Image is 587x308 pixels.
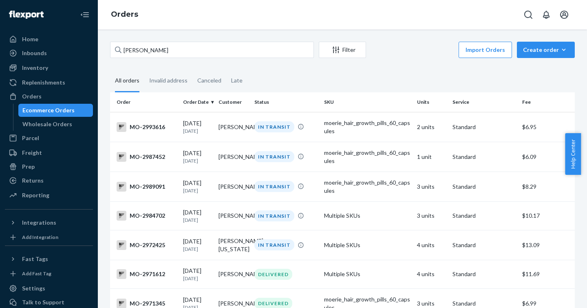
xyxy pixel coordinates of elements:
td: 2 units [414,112,449,142]
div: Freight [22,149,42,157]
div: Parcel [22,134,39,142]
td: Multiple SKUs [321,201,414,230]
div: Replenishments [22,78,65,87]
td: [PERSON_NAME] [215,260,251,288]
a: Prep [5,160,93,173]
a: Wholesale Orders [18,118,93,131]
th: Units [414,92,449,112]
p: [DATE] [183,127,212,134]
td: $8.29 [519,172,575,201]
div: Fast Tags [22,255,48,263]
td: 4 units [414,260,449,288]
div: IN TRANSIT [254,181,294,192]
div: Late [231,70,243,91]
p: Standard [452,153,516,161]
div: moerie_hair_growth_pills_60_capsules [324,179,410,195]
a: Parcel [5,132,93,145]
div: Canceled [197,70,221,91]
div: MO-2993616 [117,122,177,132]
div: [DATE] [183,179,212,194]
a: Replenishments [5,76,93,89]
td: [PERSON_NAME][US_STATE] [215,230,251,260]
div: Settings [22,284,45,292]
div: [DATE] [183,237,212,252]
div: Reporting [22,191,49,199]
button: Fast Tags [5,252,93,266]
img: Flexport logo [9,11,44,19]
div: [DATE] [183,119,212,134]
td: $10.17 [519,201,575,230]
th: Status [251,92,321,112]
td: 1 unit [414,142,449,172]
td: 3 units [414,172,449,201]
th: Order [110,92,180,112]
div: IN TRANSIT [254,239,294,250]
button: Import Orders [459,42,512,58]
a: Add Integration [5,232,93,242]
td: [PERSON_NAME] [215,172,251,201]
div: All orders [115,70,139,92]
th: Service [449,92,519,112]
button: Create order [517,42,575,58]
a: Freight [5,146,93,159]
div: MO-2987452 [117,152,177,162]
div: Customer [218,98,247,105]
a: Orders [5,90,93,103]
button: Filter [319,42,366,58]
button: Open notifications [538,7,554,23]
a: Settings [5,282,93,295]
td: Multiple SKUs [321,260,414,288]
div: MO-2971612 [117,269,177,279]
td: Multiple SKUs [321,230,414,260]
div: Integrations [22,219,56,227]
th: Fee [519,92,575,112]
div: IN TRANSIT [254,210,294,221]
div: [DATE] [183,267,212,282]
p: [DATE] [183,275,212,282]
div: IN TRANSIT [254,121,294,132]
div: Ecommerce Orders [22,106,75,114]
p: [DATE] [183,187,212,194]
a: Add Fast Tag [5,269,93,279]
ol: breadcrumbs [104,3,145,27]
td: $13.09 [519,230,575,260]
p: Standard [452,241,516,249]
button: Help Center [565,133,581,175]
div: Talk to Support [22,298,64,306]
a: Inbounds [5,47,93,60]
div: Home [22,35,38,43]
p: Standard [452,270,516,278]
td: [PERSON_NAME] [215,201,251,230]
div: Inbounds [22,49,47,57]
td: $6.95 [519,112,575,142]
p: Standard [452,183,516,191]
a: Reporting [5,189,93,202]
button: Open Search Box [520,7,536,23]
td: [PERSON_NAME] [215,112,251,142]
a: Inventory [5,61,93,74]
th: SKU [321,92,414,112]
a: Returns [5,174,93,187]
button: Integrations [5,216,93,229]
td: $11.69 [519,260,575,288]
div: Orders [22,92,42,100]
div: DELIVERED [254,269,292,280]
p: Standard [452,123,516,131]
div: Invalid address [149,70,188,91]
a: Orders [111,10,138,19]
div: Wholesale Orders [22,120,72,128]
p: Standard [452,212,516,220]
button: Close Navigation [77,7,93,23]
button: Open account menu [556,7,572,23]
div: Filter [319,46,366,54]
div: Inventory [22,64,48,72]
div: Returns [22,176,44,185]
p: [DATE] [183,157,212,164]
p: Standard [452,299,516,308]
div: MO-2989091 [117,182,177,192]
div: Create order [523,46,569,54]
div: IN TRANSIT [254,151,294,162]
th: Order Date [180,92,215,112]
div: MO-2972425 [117,240,177,250]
